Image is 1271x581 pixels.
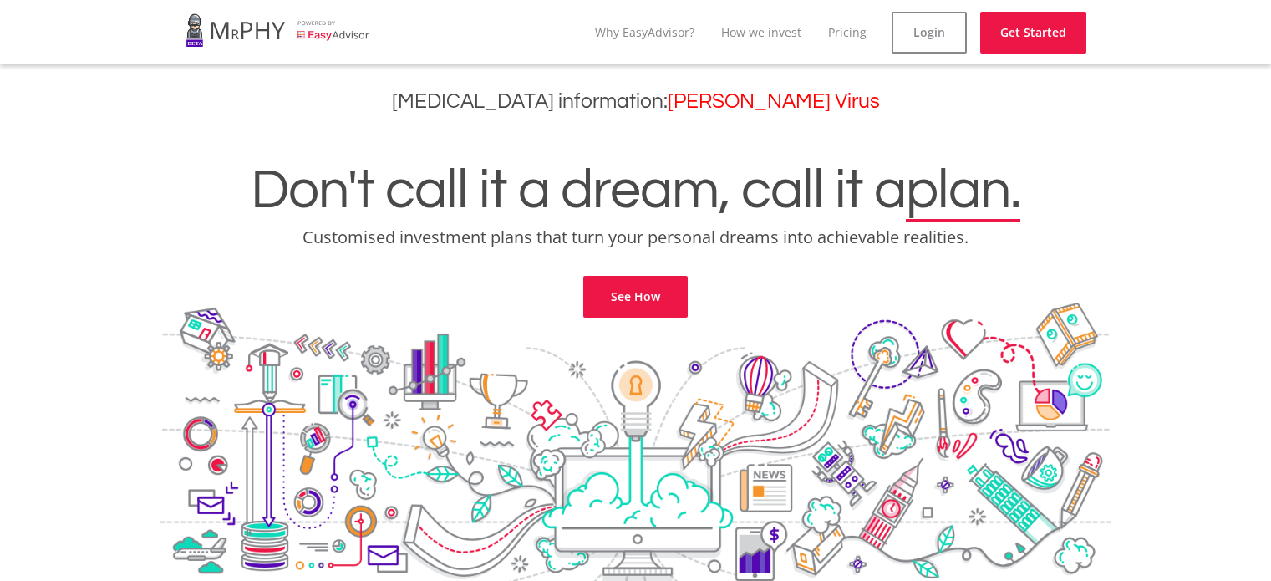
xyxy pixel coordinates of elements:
[828,24,867,40] a: Pricing
[583,276,688,318] a: See How
[721,24,801,40] a: How we invest
[13,162,1258,219] h1: Don't call it a dream, call it a
[595,24,694,40] a: Why EasyAdvisor?
[13,89,1258,114] h3: [MEDICAL_DATA] information:
[892,12,967,54] a: Login
[906,162,1020,219] span: plan.
[13,226,1258,249] p: Customised investment plans that turn your personal dreams into achievable realities.
[980,12,1086,54] a: Get Started
[668,91,880,112] a: [PERSON_NAME] Virus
